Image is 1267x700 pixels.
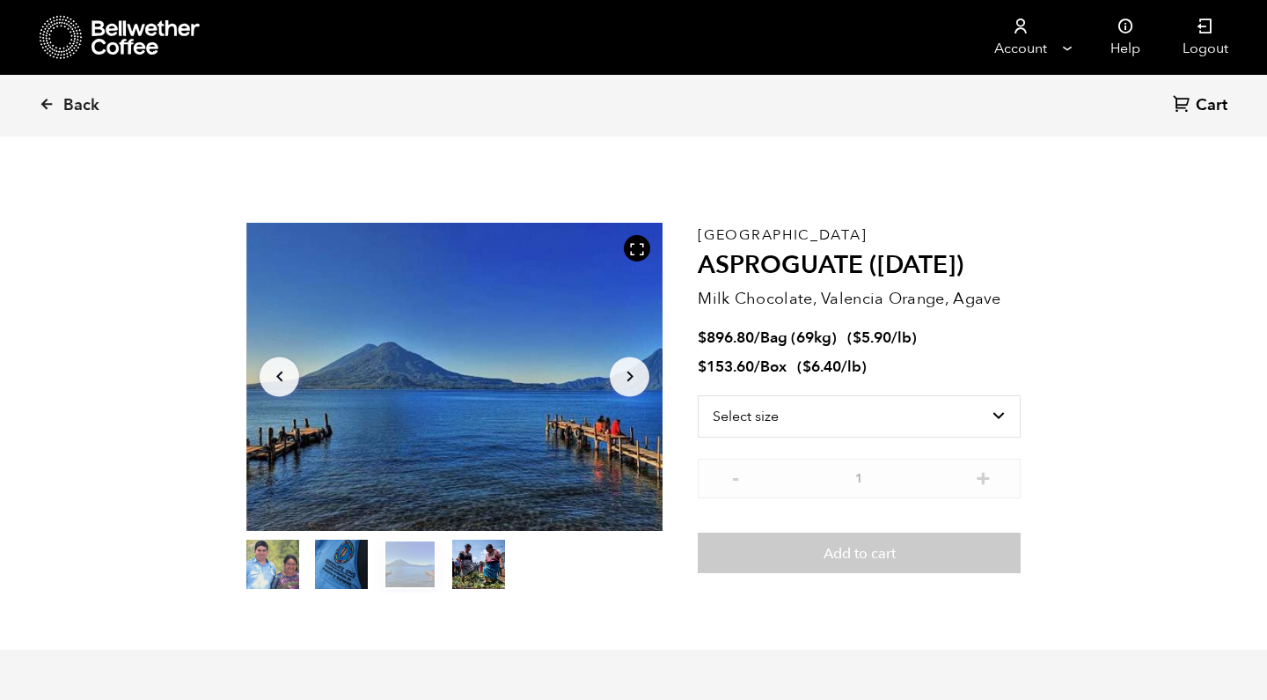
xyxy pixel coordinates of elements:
button: Add to cart [698,533,1021,573]
span: /lb [891,328,912,348]
span: Cart [1196,95,1227,116]
bdi: 6.40 [802,357,841,377]
button: + [972,468,994,485]
button: - [724,468,746,485]
bdi: 153.60 [698,357,754,377]
span: Box [760,357,787,377]
p: Milk Chocolate, Valencia Orange, Agave [698,287,1021,311]
span: $ [802,357,811,377]
bdi: 896.80 [698,328,754,348]
span: $ [853,328,861,348]
bdi: 5.90 [853,328,891,348]
a: Cart [1173,94,1232,118]
span: / [754,328,760,348]
span: $ [698,328,707,348]
span: /lb [841,357,861,377]
span: ( ) [847,328,917,348]
span: ( ) [797,357,867,377]
span: Bag (69kg) [760,328,837,348]
h2: ASPROGUATE ([DATE]) [698,251,1021,281]
span: Back [63,95,99,116]
span: $ [698,357,707,377]
span: / [754,357,760,377]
